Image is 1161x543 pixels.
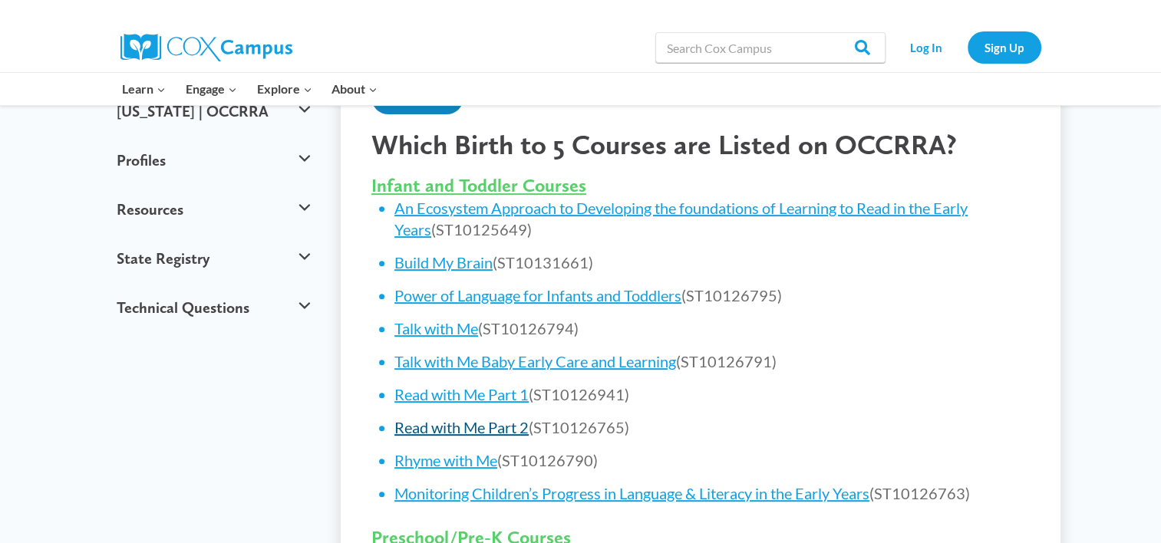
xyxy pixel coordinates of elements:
[322,73,388,105] button: Child menu of About
[394,197,1030,240] li: (ST10125649)
[113,73,388,105] nav: Primary Navigation
[113,73,176,105] button: Child menu of Learn
[371,128,1030,161] h2: Which Birth to 5 Courses are Listed on OCCRRA?
[394,253,493,271] a: Build My Brain
[394,484,869,502] a: Monitoring Children’s Progress in Language & Literacy in the Early Years
[394,319,478,337] a: Talk with Me
[394,385,529,403] a: Read with Me Part 1
[893,31,1041,63] nav: Secondary Navigation
[109,283,318,332] button: Technical Questions
[109,87,318,136] button: [US_STATE] | OCCRRA
[394,451,497,469] a: Rhyme with Me
[247,73,322,105] button: Child menu of Explore
[109,136,318,185] button: Profiles
[394,383,1030,405] li: (ST10126941)
[394,416,1030,438] li: (ST10126765)
[394,199,968,239] a: An Ecosystem Approach to Developing the foundations of Learning to Read in the Early Years
[394,252,1030,273] li: (ST10131661)
[968,31,1041,63] a: Sign Up
[394,352,676,370] a: Talk with Me Baby Early Care and Learning
[394,482,1030,504] li: (ST10126763)
[371,174,586,196] span: Infant and Toddler Courses
[394,418,529,436] a: Read with Me Part 2
[176,73,247,105] button: Child menu of Engage
[109,234,318,283] button: State Registry
[394,318,1030,339] li: (ST10126794)
[394,285,1030,306] li: (ST10126795)
[655,32,886,63] input: Search Cox Campus
[109,185,318,234] button: Resources
[394,449,1030,471] li: (ST10126790)
[893,31,960,63] a: Log In
[394,350,1030,372] li: (ST10126791)
[120,34,292,61] img: Cox Campus
[394,286,681,304] a: Power of Language for Infants and Toddlers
